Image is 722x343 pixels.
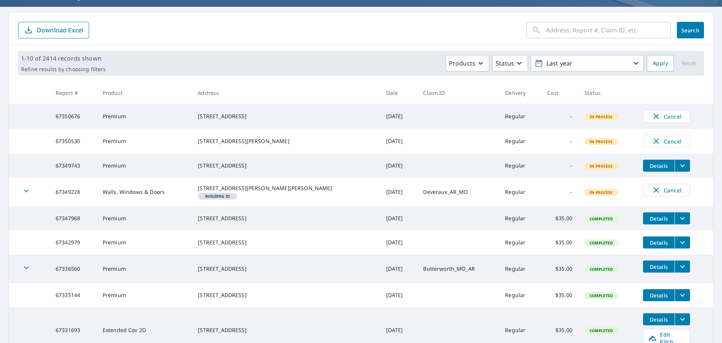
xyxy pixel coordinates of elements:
[50,230,97,255] td: 67342979
[648,292,670,299] span: Details
[499,154,541,178] td: Regular
[643,160,675,172] button: detailsBtn-67349743
[198,137,374,145] div: [STREET_ADDRESS][PERSON_NAME]
[21,66,106,73] p: Refine results by choosing filters
[643,110,690,123] button: Cancel
[198,326,374,334] div: [STREET_ADDRESS]
[205,194,230,198] em: Building ID
[675,236,690,248] button: filesDropdownBtn-67342979
[499,129,541,154] td: Regular
[198,113,374,120] div: [STREET_ADDRESS]
[585,163,617,169] span: In Process
[541,230,578,255] td: $35.00
[380,104,417,129] td: [DATE]
[380,206,417,230] td: [DATE]
[677,22,704,38] button: Search
[648,239,670,246] span: Details
[647,55,674,72] button: Apply
[643,184,690,197] button: Cancel
[97,154,192,178] td: Premium
[578,82,637,104] th: Status
[417,178,499,206] td: Deveraux_AR_MO
[499,178,541,206] td: Regular
[50,154,97,178] td: 67349743
[380,283,417,307] td: [DATE]
[97,104,192,129] td: Premium
[380,154,417,178] td: [DATE]
[675,261,690,273] button: filesDropdownBtn-67336560
[651,137,682,146] span: Cancel
[585,216,617,221] span: Completed
[585,293,617,298] span: Completed
[446,55,489,72] button: Products
[648,316,670,323] span: Details
[531,55,644,72] button: Last year
[97,255,192,283] td: Premium
[541,178,578,206] td: -
[585,190,617,195] span: In Process
[683,27,698,34] span: Search
[585,114,617,119] span: In Process
[380,82,417,104] th: Date
[198,162,374,169] div: [STREET_ADDRESS]
[50,104,97,129] td: 67350676
[541,129,578,154] td: -
[380,255,417,283] td: [DATE]
[380,178,417,206] td: [DATE]
[198,239,374,246] div: [STREET_ADDRESS]
[18,22,89,38] button: Download Excel
[643,313,675,325] button: detailsBtn-67331693
[492,55,528,72] button: Status
[648,215,670,222] span: Details
[449,59,475,68] p: Products
[541,104,578,129] td: -
[643,212,675,224] button: detailsBtn-67347968
[585,328,617,333] span: Completed
[675,313,690,325] button: filesDropdownBtn-67331693
[198,291,374,299] div: [STREET_ADDRESS]
[97,283,192,307] td: Premium
[97,129,192,154] td: Premium
[97,178,192,206] td: Walls, Windows & Doors
[50,129,97,154] td: 67350530
[380,230,417,255] td: [DATE]
[499,82,541,104] th: Delivery
[675,212,690,224] button: filesDropdownBtn-67347968
[198,265,374,273] div: [STREET_ADDRESS]
[50,255,97,283] td: 67336560
[651,186,682,195] span: Cancel
[50,283,97,307] td: 67335144
[675,289,690,301] button: filesDropdownBtn-67335144
[541,283,578,307] td: $35.00
[50,82,97,104] th: Report #
[50,178,97,206] td: 67349228
[417,255,499,283] td: Butterworth_MO_AR
[643,261,675,273] button: detailsBtn-67336560
[643,289,675,301] button: detailsBtn-67335144
[585,139,617,144] span: In Process
[643,135,690,148] button: Cancel
[198,215,374,222] div: [STREET_ADDRESS]
[97,230,192,255] td: Premium
[50,206,97,230] td: 67347968
[97,82,192,104] th: Product
[499,283,541,307] td: Regular
[417,82,499,104] th: Claim ID
[651,112,682,121] span: Cancel
[541,154,578,178] td: -
[499,104,541,129] td: Regular
[541,206,578,230] td: $35.00
[643,236,675,248] button: detailsBtn-67342979
[499,230,541,255] td: Regular
[198,184,374,192] div: [STREET_ADDRESS][PERSON_NAME][PERSON_NAME]
[546,20,671,41] input: Address, Report #, Claim ID, etc.
[21,54,106,63] p: 1-10 of 2414 records shown
[648,263,670,270] span: Details
[653,59,668,68] span: Apply
[37,26,83,34] p: Download Excel
[541,255,578,283] td: $35.00
[496,59,514,68] p: Status
[648,162,670,169] span: Details
[499,206,541,230] td: Regular
[192,82,380,104] th: Address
